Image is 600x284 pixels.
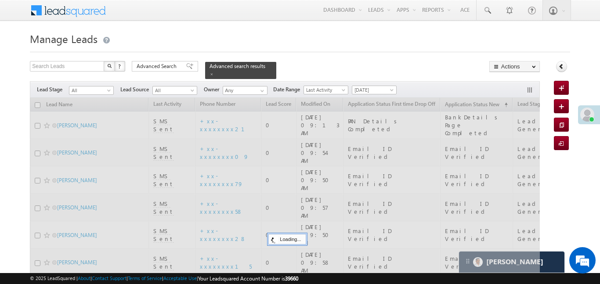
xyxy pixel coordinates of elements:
[198,275,298,282] span: Your Leadsquared Account Number is
[285,275,298,282] span: 39660
[352,86,394,94] span: [DATE]
[11,81,160,213] textarea: Type your message and hit 'Enter'
[256,86,267,95] a: Show All Items
[78,275,90,281] a: About
[118,62,122,70] span: ?
[69,86,111,94] span: All
[30,32,98,46] span: Manage Leads
[37,86,69,93] span: Lead Stage
[46,46,148,58] div: Chat with us now
[204,86,223,93] span: Owner
[152,86,197,95] a: All
[210,63,265,69] span: Advanced search results
[153,86,195,94] span: All
[119,221,159,233] em: Start Chat
[15,46,37,58] img: d_60004797649_company_0_60004797649
[120,86,152,93] span: Lead Source
[144,4,165,25] div: Minimize live chat window
[107,64,112,68] img: Search
[268,234,306,244] div: Loading...
[69,86,114,95] a: All
[223,86,267,95] input: Type to Search
[137,62,179,70] span: Advanced Search
[115,61,125,72] button: ?
[489,61,540,72] button: Actions
[304,86,348,94] a: Last Activity
[30,274,298,283] span: © 2025 LeadSquared | | | | |
[128,275,162,281] a: Terms of Service
[352,86,397,94] a: [DATE]
[304,86,346,94] span: Last Activity
[92,275,127,281] a: Contact Support
[273,86,304,93] span: Date Range
[163,275,197,281] a: Acceptable Use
